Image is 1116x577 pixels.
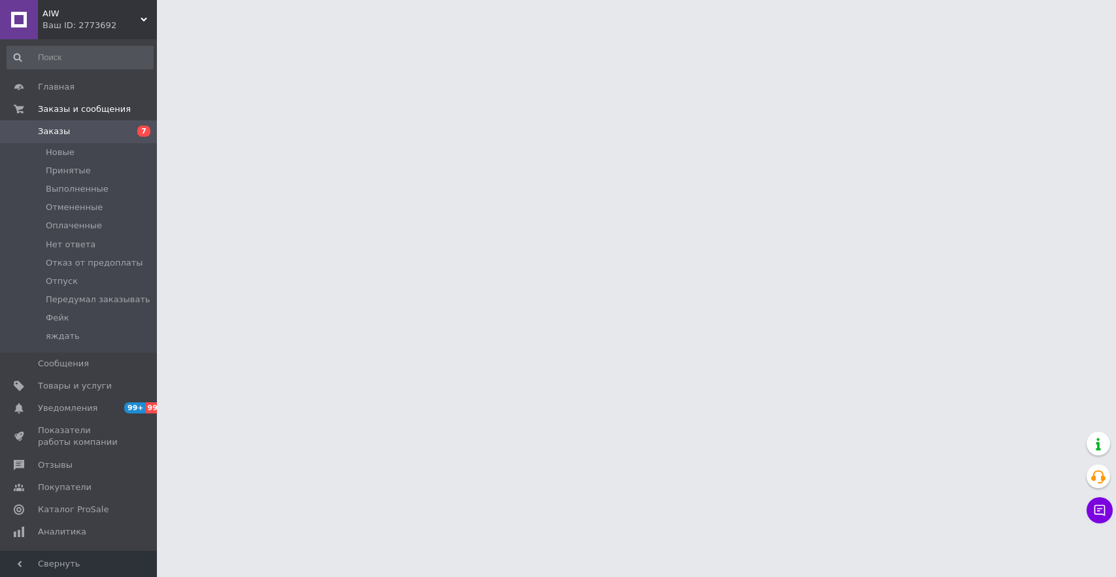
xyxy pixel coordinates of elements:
[46,165,91,177] span: Принятые
[38,103,131,115] span: Заказы и сообщения
[38,481,92,493] span: Покупатели
[46,147,75,158] span: Новые
[124,402,146,413] span: 99+
[46,220,102,232] span: Оплаченные
[46,294,150,306] span: Передумал заказывать
[38,548,121,572] span: Инструменты вебмастера и SEO
[46,312,69,324] span: Фейк
[38,358,89,370] span: Сообщения
[137,126,150,137] span: 7
[38,126,70,137] span: Заказы
[46,239,95,251] span: Нет ответа
[38,459,73,471] span: Отзывы
[146,402,167,413] span: 99+
[1087,497,1113,523] button: Чат с покупателем
[38,425,121,448] span: Показатели работы компании
[38,504,109,516] span: Каталог ProSale
[46,330,80,342] span: яждать
[46,183,109,195] span: Выполненные
[46,275,78,287] span: Отпуск
[38,526,86,538] span: Аналитика
[42,8,141,20] span: AIW
[38,402,97,414] span: Уведомления
[7,46,154,69] input: Поиск
[42,20,157,31] div: Ваш ID: 2773692
[38,81,75,93] span: Главная
[46,201,103,213] span: Отмененные
[38,380,112,392] span: Товары и услуги
[46,257,143,269] span: Отказ от предоплаты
